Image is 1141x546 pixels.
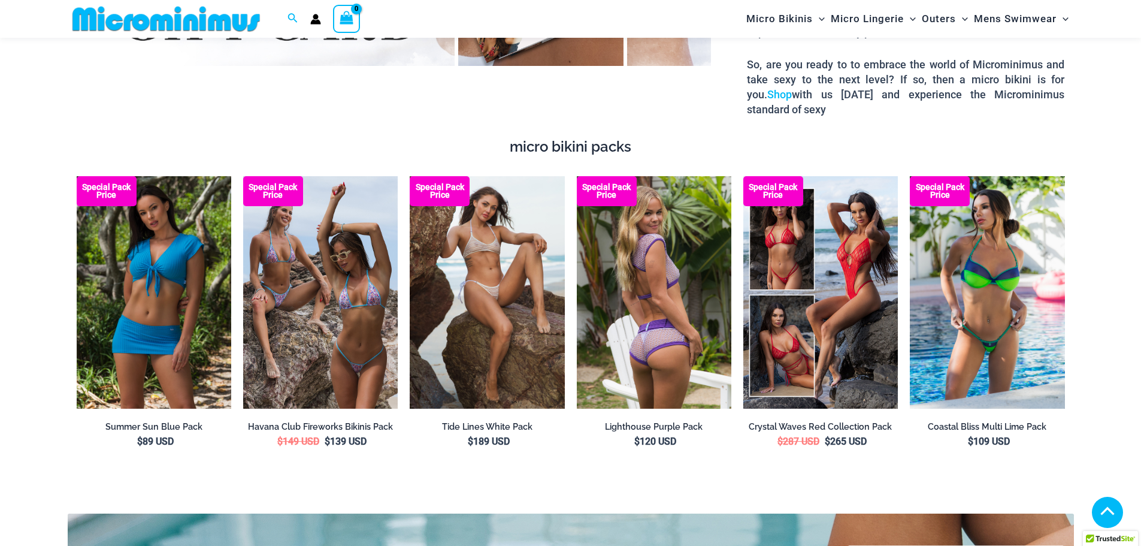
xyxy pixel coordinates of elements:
[137,436,143,447] span: $
[277,436,319,447] bdi: 149 USD
[968,436,973,447] span: $
[243,421,398,433] a: Havana Club Fireworks Bikinis Pack
[287,11,298,26] a: Search icon link
[742,2,1074,36] nav: Site Navigation
[77,138,1065,156] h4: micro bikini packs
[743,421,898,433] a: Crystal Waves Red Collection Pack
[743,176,898,408] a: Collection Pack Crystal Waves 305 Tri Top 4149 Thong 01Crystal Waves 305 Tri Top 4149 Thong 01
[325,436,330,447] span: $
[634,436,676,447] bdi: 120 USD
[77,176,231,408] img: Summer Sun Blue 9116 Top 522 Skirt 14
[747,57,1064,117] p: So, are you ready to to embrace the world of Microminimus and take sexy to the next level? If so,...
[277,436,283,447] span: $
[1057,4,1069,34] span: Menu Toggle
[825,436,867,447] bdi: 265 USD
[922,4,956,34] span: Outers
[777,436,783,447] span: $
[77,183,137,199] b: Special Pack Price
[825,436,830,447] span: $
[813,4,825,34] span: Menu Toggle
[904,4,916,34] span: Menu Toggle
[137,436,174,447] bdi: 89 USD
[410,176,564,409] a: Tide Lines White 350 Halter Top 470 Thong 05 Tide Lines White 350 Halter Top 470 Thong 03Tide Lin...
[333,5,361,32] a: View Shopping Cart, empty
[577,183,637,199] b: Special Pack Price
[577,176,731,408] img: Lighthouse Purples 3668 Crop Top 516 Short 09
[767,88,792,101] a: Shop
[919,4,971,34] a: OutersMenu ToggleMenu Toggle
[777,436,819,447] bdi: 287 USD
[828,4,919,34] a: Micro LingerieMenu ToggleMenu Toggle
[743,176,898,408] img: Collection Pack
[310,14,321,25] a: Account icon link
[971,4,1072,34] a: Mens SwimwearMenu ToggleMenu Toggle
[243,183,303,199] b: Special Pack Price
[746,4,813,34] span: Micro Bikinis
[577,176,731,408] a: Lighthouse Purples 3668 Crop Top 516 Short 11 Lighthouse Purples 3668 Crop Top 516 Short 09Lighth...
[634,436,640,447] span: $
[243,176,398,408] img: Bikini Pack
[968,436,1010,447] bdi: 109 USD
[831,4,904,34] span: Micro Lingerie
[910,421,1064,433] a: Coastal Bliss Multi Lime Pack
[910,176,1064,409] img: Coastal Bliss Multi Lime 3223 Underwire Top 4275 Micro 07
[243,176,398,408] a: Bikini Pack Havana Club Fireworks 312 Tri Top 451 Thong 05Havana Club Fireworks 312 Tri Top 451 T...
[77,421,231,433] a: Summer Sun Blue Pack
[410,421,564,433] a: Tide Lines White Pack
[410,176,564,409] img: Tide Lines White 350 Halter Top 470 Thong 05
[68,5,265,32] img: MM SHOP LOGO FLAT
[956,4,968,34] span: Menu Toggle
[910,176,1064,409] a: Coastal Bliss Multi Lime 3223 Underwire Top 4275 Micro 07 Coastal Bliss Multi Lime 3223 Underwire...
[410,183,470,199] b: Special Pack Price
[743,4,828,34] a: Micro BikinisMenu ToggleMenu Toggle
[468,436,510,447] bdi: 189 USD
[743,183,803,199] b: Special Pack Price
[577,421,731,433] a: Lighthouse Purple Pack
[468,436,473,447] span: $
[325,436,367,447] bdi: 139 USD
[910,183,970,199] b: Special Pack Price
[77,176,231,408] a: Summer Sun Blue 9116 Top 522 Skirt 14 Summer Sun Blue 9116 Top 522 Skirt 04Summer Sun Blue 9116 T...
[974,4,1057,34] span: Mens Swimwear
